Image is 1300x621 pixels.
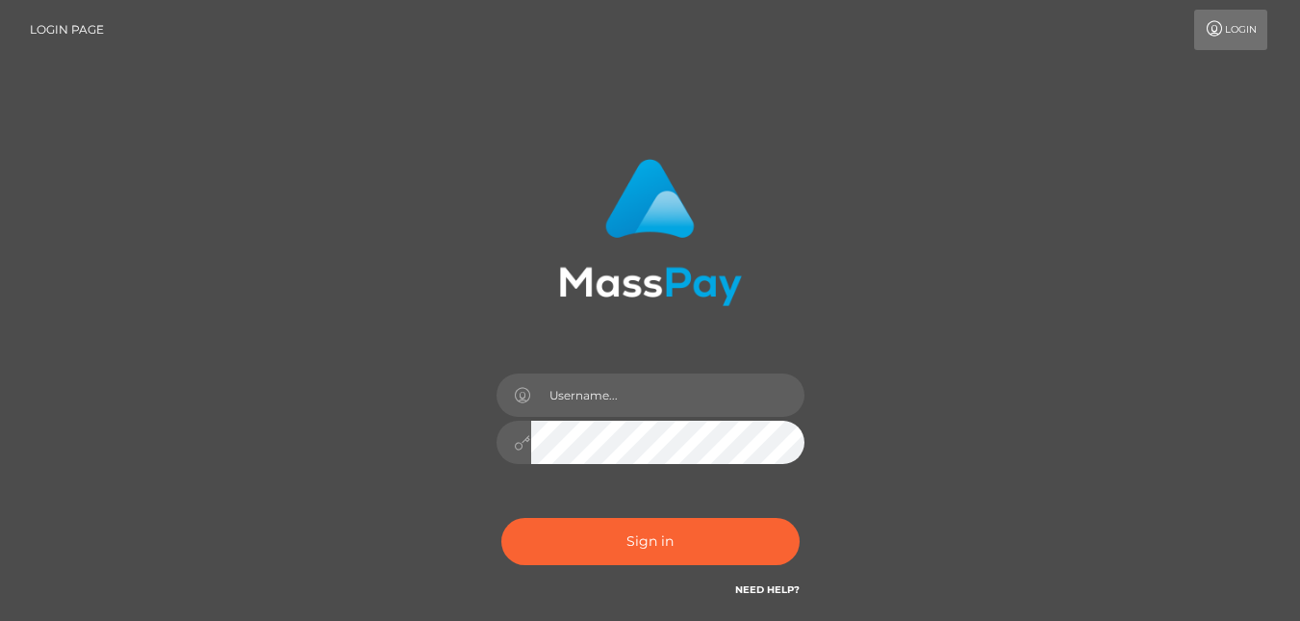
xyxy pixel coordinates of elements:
[30,10,104,50] a: Login Page
[1194,10,1267,50] a: Login
[559,159,742,306] img: MassPay Login
[501,518,800,565] button: Sign in
[735,583,800,596] a: Need Help?
[531,374,804,417] input: Username...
